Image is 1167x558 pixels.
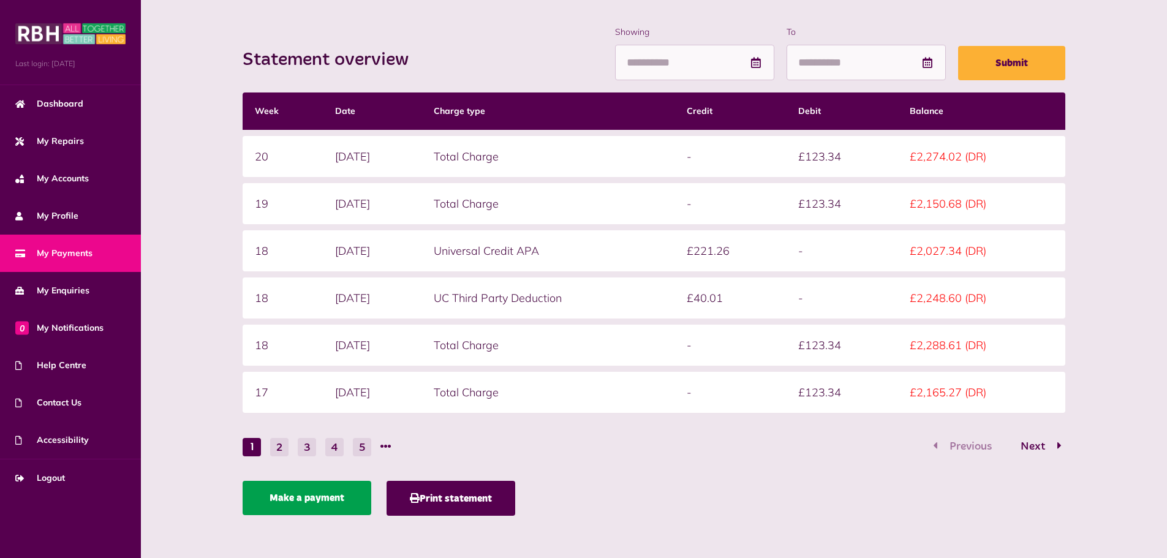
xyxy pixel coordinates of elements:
td: Universal Credit APA [421,230,674,271]
td: £221.26 [674,230,786,271]
td: £123.34 [786,183,897,224]
label: To [787,26,946,39]
span: My Notifications [15,322,104,334]
span: My Profile [15,209,78,222]
span: Help Centre [15,359,86,372]
td: £40.01 [674,277,786,319]
td: - [674,325,786,366]
th: Date [323,92,421,130]
td: 17 [243,372,323,413]
span: My Accounts [15,172,89,185]
td: £123.34 [786,136,897,177]
td: Total Charge [421,372,674,413]
td: - [674,372,786,413]
span: Logout [15,472,65,484]
td: - [786,230,897,271]
span: Contact Us [15,396,81,409]
span: My Enquiries [15,284,89,297]
td: 19 [243,183,323,224]
span: Last login: [DATE] [15,58,126,69]
td: Total Charge [421,325,674,366]
td: 18 [243,325,323,366]
span: My Repairs [15,135,84,148]
button: Go to page 5 [353,438,371,456]
td: [DATE] [323,325,421,366]
th: Credit [674,92,786,130]
td: [DATE] [323,372,421,413]
th: Balance [897,92,1065,130]
button: Go to page 4 [325,438,344,456]
td: [DATE] [323,183,421,224]
button: Submit [958,46,1065,80]
button: Print statement [387,481,515,516]
h2: Statement overview [243,49,421,71]
td: £2,027.34 (DR) [897,230,1065,271]
td: 18 [243,277,323,319]
td: [DATE] [323,230,421,271]
td: Total Charge [421,183,674,224]
th: Week [243,92,323,130]
span: Accessibility [15,434,89,447]
td: £2,274.02 (DR) [897,136,1065,177]
a: Make a payment [243,481,371,515]
td: £123.34 [786,325,897,366]
span: 0 [15,321,29,334]
th: Charge type [421,92,674,130]
label: Showing [615,26,774,39]
td: £123.34 [786,372,897,413]
td: 20 [243,136,323,177]
span: Next [1011,441,1054,452]
button: Go to page 3 [298,438,316,456]
button: Go to page 2 [1008,438,1065,456]
td: - [786,277,897,319]
td: £2,248.60 (DR) [897,277,1065,319]
span: Dashboard [15,97,83,110]
td: UC Third Party Deduction [421,277,674,319]
td: £2,288.61 (DR) [897,325,1065,366]
td: 18 [243,230,323,271]
td: [DATE] [323,277,421,319]
td: - [674,136,786,177]
td: Total Charge [421,136,674,177]
td: - [674,183,786,224]
td: £2,150.68 (DR) [897,183,1065,224]
button: Go to page 2 [270,438,289,456]
span: My Payments [15,247,93,260]
td: [DATE] [323,136,421,177]
td: £2,165.27 (DR) [897,372,1065,413]
th: Debit [786,92,897,130]
img: MyRBH [15,21,126,46]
